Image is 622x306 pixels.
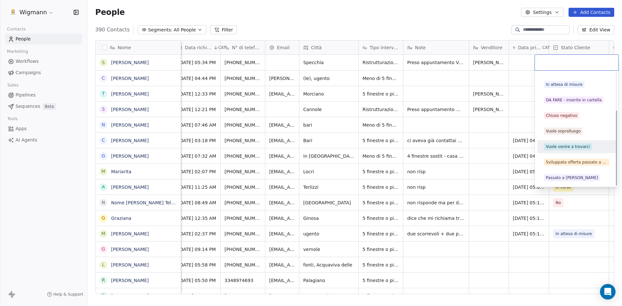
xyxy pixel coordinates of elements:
div: Vuole venire a trovarci [546,144,590,150]
div: DA FARE - inserito in cartella [546,97,602,103]
div: In attesa di misure [546,82,582,87]
div: Suggestions [537,16,616,184]
div: Sviluppata offerta passato a [PERSON_NAME] [546,159,607,165]
div: Passato a [PERSON_NAME] [546,175,598,181]
div: Chiuso negativo [546,113,577,119]
div: Vuole sopralluogo [546,128,581,134]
